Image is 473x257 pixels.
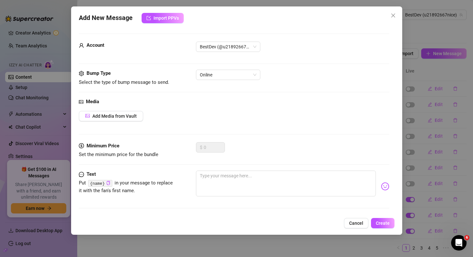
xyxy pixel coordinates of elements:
span: Close [388,13,398,18]
span: setting [79,70,84,77]
span: Select the type of bump message to send. [79,79,169,85]
code: {name} [88,180,112,187]
span: BestDev (@u21892667nice) [200,42,256,52]
span: import [146,16,151,20]
span: Cancel [349,221,363,226]
button: Click to Copy [106,181,110,185]
span: picture [79,98,83,106]
button: Create [371,218,394,228]
span: picture [85,114,90,118]
strong: Account [87,42,104,48]
strong: Minimum Price [87,143,119,149]
button: Import PPVs [142,13,184,23]
span: Add New Message [79,13,133,23]
span: dollar [79,142,84,150]
span: user [79,42,84,49]
img: svg%3e [381,182,389,191]
span: Import PPVs [153,15,179,21]
button: Cancel [344,218,368,228]
strong: Bump Type [87,70,111,76]
span: copy [106,181,110,185]
span: Online [200,70,256,80]
iframe: Intercom live chat [451,235,467,251]
span: close [391,13,396,18]
button: Add Media from Vault [79,111,143,121]
button: Close [388,10,398,21]
span: 6 [464,235,469,240]
span: message [79,171,84,178]
span: Set the minimum price for the bundle [79,152,158,157]
span: Create [376,221,390,226]
span: Put in your message to replace it with the fan's first name. [79,180,173,193]
strong: Media [86,99,99,104]
strong: Text [87,171,96,177]
span: Add Media from Vault [92,114,137,119]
